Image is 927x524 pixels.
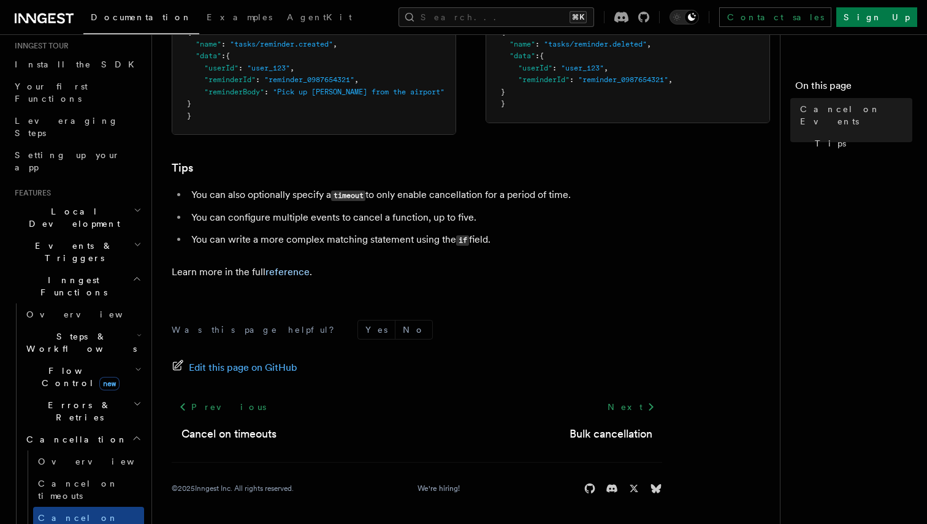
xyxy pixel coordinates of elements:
[256,75,260,84] span: :
[418,484,460,493] a: We're hiring!
[21,433,128,446] span: Cancellation
[399,7,594,27] button: Search...⌘K
[188,231,662,249] li: You can write a more complex matching statement using the field.
[204,64,238,72] span: "userId"
[280,4,359,33] a: AgentKit
[518,75,570,84] span: "reminderId"
[10,200,144,235] button: Local Development
[10,53,144,75] a: Install the SDK
[501,99,505,108] span: }
[21,325,144,360] button: Steps & Workflows
[247,64,290,72] span: "user_123"
[795,98,912,132] a: Cancel on Events
[188,209,662,226] li: You can configure multiple events to cancel a function, up to five.
[600,396,662,418] a: Next
[238,64,243,72] span: :
[26,309,153,319] span: Overview
[395,321,432,339] button: No
[21,428,144,450] button: Cancellation
[535,51,540,60] span: :
[287,12,352,22] span: AgentKit
[172,159,193,177] a: Tips
[21,399,133,423] span: Errors & Retries
[10,188,51,198] span: Features
[189,359,297,376] span: Edit this page on GitHub
[21,330,137,355] span: Steps & Workflows
[21,394,144,428] button: Errors & Retries
[33,473,144,507] a: Cancel on timeouts
[15,116,118,138] span: Leveraging Steps
[99,377,120,390] span: new
[509,51,535,60] span: "data"
[561,64,604,72] span: "user_123"
[668,75,673,84] span: ,
[181,425,277,442] a: Cancel on timeouts
[10,269,144,303] button: Inngest Functions
[196,40,221,48] span: "name"
[552,64,557,72] span: :
[800,103,912,127] span: Cancel on Events
[172,324,343,336] p: Was this page helpful?
[795,78,912,98] h4: On this page
[540,51,544,60] span: {
[354,75,359,84] span: ,
[15,59,142,69] span: Install the SDK
[604,64,608,72] span: ,
[544,40,647,48] span: "tasks/reminder.deleted"
[83,4,199,34] a: Documentation
[10,274,132,298] span: Inngest Functions
[38,457,164,466] span: Overview
[647,40,651,48] span: ,
[204,88,264,96] span: "reminderBody"
[10,110,144,144] a: Leveraging Steps
[509,40,535,48] span: "name"
[226,51,230,60] span: {
[204,75,256,84] span: "reminderId"
[207,12,272,22] span: Examples
[230,40,333,48] span: "tasks/reminder.created"
[199,4,280,33] a: Examples
[273,88,444,96] span: "Pick up [PERSON_NAME] from the airport"
[518,64,552,72] span: "userId"
[669,10,699,25] button: Toggle dark mode
[265,266,310,278] a: reference
[10,41,69,51] span: Inngest tour
[172,396,273,418] a: Previous
[815,137,846,150] span: Tips
[331,191,365,201] code: timeout
[38,479,118,501] span: Cancel on timeouts
[570,11,587,23] kbd: ⌘K
[10,144,144,178] a: Setting up your app
[172,484,294,493] div: © 2025 Inngest Inc. All rights reserved.
[333,40,337,48] span: ,
[221,40,226,48] span: :
[10,235,144,269] button: Events & Triggers
[10,205,134,230] span: Local Development
[172,264,662,281] p: Learn more in the full .
[290,64,294,72] span: ,
[91,12,192,22] span: Documentation
[187,99,191,108] span: }
[719,7,831,27] a: Contact sales
[221,51,226,60] span: :
[196,51,221,60] span: "data"
[570,75,574,84] span: :
[456,235,469,246] code: if
[570,425,652,442] a: Bulk cancellation
[15,150,120,172] span: Setting up your app
[535,40,540,48] span: :
[188,186,662,204] li: You can also optionally specify a to only enable cancellation for a period of time.
[10,75,144,110] a: Your first Functions
[810,132,912,154] a: Tips
[33,450,144,473] a: Overview
[187,112,191,120] span: }
[578,75,668,84] span: "reminder_0987654321"
[501,88,505,96] span: }
[21,360,144,394] button: Flow Controlnew
[172,359,297,376] a: Edit this page on GitHub
[358,321,395,339] button: Yes
[10,240,134,264] span: Events & Triggers
[836,7,917,27] a: Sign Up
[21,303,144,325] a: Overview
[264,88,269,96] span: :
